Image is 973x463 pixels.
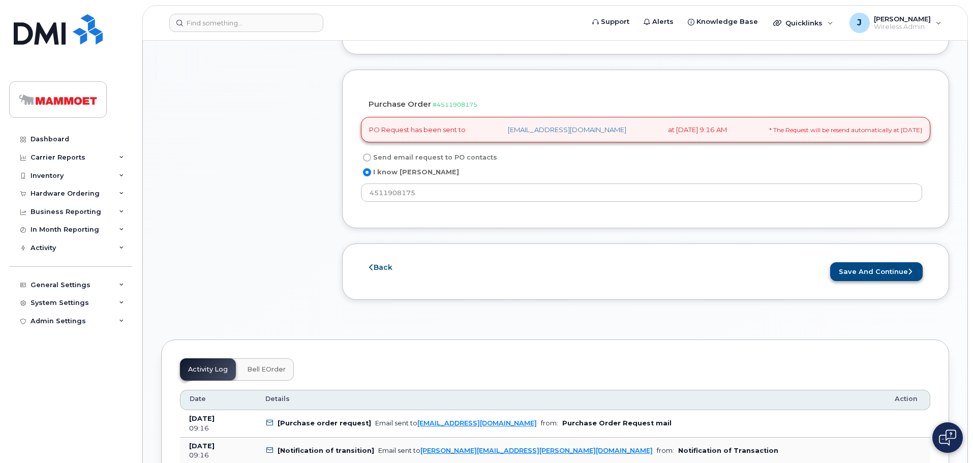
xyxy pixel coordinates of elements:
div: Email sent to [375,419,537,427]
a: [EMAIL_ADDRESS][DOMAIN_NAME] [417,419,537,427]
span: Date [190,394,206,404]
span: Bell eOrder [247,365,286,374]
span: Quicklinks [785,19,823,27]
a: Back [369,263,392,272]
a: Alerts [636,12,681,32]
span: Support [601,17,629,27]
div: PO Request has been sent to at [DATE] 9:16 AM [361,117,930,143]
span: Send email request to PO contacts [373,153,497,161]
th: Action [886,390,930,410]
span: J [857,17,862,29]
input: Find something... [169,14,323,32]
a: [PERSON_NAME][EMAIL_ADDRESS][PERSON_NAME][DOMAIN_NAME] [420,447,653,454]
a: Support [585,12,636,32]
div: 09:16 [189,451,247,460]
b: [DATE] [189,415,215,422]
span: Alerts [652,17,674,27]
input: Send email request to PO contacts [363,153,371,162]
b: Purchase Order Request mail [562,419,672,427]
span: Wireless Admin [874,23,931,31]
div: Quicklinks [766,13,840,33]
span: Knowledge Base [696,17,758,27]
a: [EMAIL_ADDRESS][DOMAIN_NAME] [508,125,626,135]
img: Open chat [939,429,956,446]
button: Save and Continue [830,262,923,281]
span: [PERSON_NAME] [874,15,931,23]
span: Details [265,394,290,404]
span: from: [657,447,674,454]
span: #4511908175 [433,101,477,108]
b: [Purchase order request] [278,419,371,427]
small: * The Request will be resend automatically at [DATE] [769,126,922,134]
div: 09:16 [189,424,247,433]
input: Purchase order number [361,183,922,202]
b: [DATE] [189,442,215,450]
span: I know [PERSON_NAME] [373,168,459,176]
div: Jithin [842,13,949,33]
div: Email sent to [378,447,653,454]
h4: Purchase Order [369,100,923,109]
b: Notification of Transaction [678,447,778,454]
input: I know [PERSON_NAME] [363,168,371,176]
a: Knowledge Base [681,12,765,32]
b: [Notification of transition] [278,447,374,454]
span: from: [541,419,558,427]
